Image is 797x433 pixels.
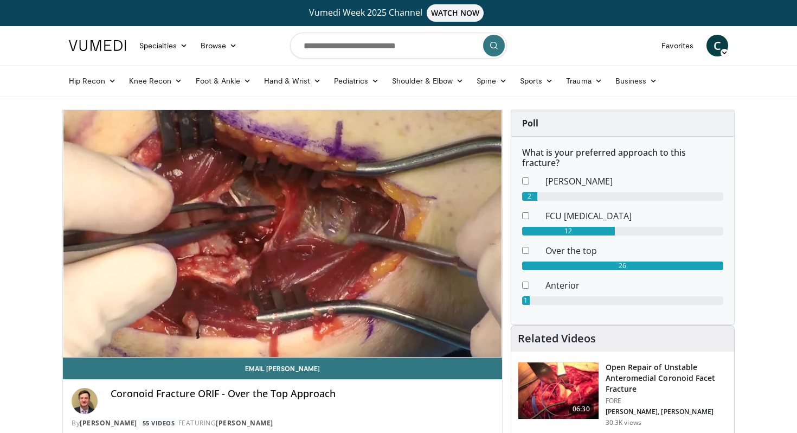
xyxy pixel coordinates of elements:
[606,362,728,394] h3: Open Repair of Unstable Anteromedial Coronoid Facet Fracture
[72,388,98,414] img: Avatar
[518,362,599,419] img: 14d700b3-704c-4cc6-afcf-48008ee4a60d.150x105_q85_crop-smart_upscale.jpg
[606,397,728,405] p: FORE
[606,418,641,427] p: 30.3K views
[537,175,731,188] dd: [PERSON_NAME]
[72,418,493,428] div: By FEATURING
[62,70,123,92] a: Hip Recon
[655,35,700,56] a: Favorites
[568,404,594,415] span: 06:30
[111,388,493,400] h4: Coronoid Fracture ORIF - Over the Top Approach
[522,227,615,235] div: 12
[609,70,664,92] a: Business
[69,40,126,51] img: VuMedi Logo
[327,70,385,92] a: Pediatrics
[706,35,728,56] a: C
[522,192,538,201] div: 2
[258,70,327,92] a: Hand & Wrist
[560,70,609,92] a: Trauma
[427,4,484,22] span: WATCH NOW
[216,418,273,428] a: [PERSON_NAME]
[606,407,728,416] p: [PERSON_NAME], [PERSON_NAME]
[513,70,560,92] a: Sports
[522,262,723,270] div: 26
[63,358,502,379] a: Email [PERSON_NAME]
[522,148,723,168] h6: What is your preferred approach to this fracture?
[194,35,244,56] a: Browse
[518,332,596,345] h4: Related Videos
[133,35,194,56] a: Specialties
[385,70,470,92] a: Shoulder & Elbow
[123,70,189,92] a: Knee Recon
[537,209,731,222] dd: FCU [MEDICAL_DATA]
[537,279,731,292] dd: Anterior
[470,70,513,92] a: Spine
[522,117,538,129] strong: Poll
[522,296,530,305] div: 1
[537,244,731,257] dd: Over the top
[63,110,502,358] video-js: Video Player
[518,362,728,427] a: 06:30 Open Repair of Unstable Anteromedial Coronoid Facet Fracture FORE [PERSON_NAME], [PERSON_NA...
[290,33,507,59] input: Search topics, interventions
[80,418,137,428] a: [PERSON_NAME]
[139,418,178,428] a: 55 Videos
[189,70,258,92] a: Foot & Ankle
[70,4,727,22] a: Vumedi Week 2025 ChannelWATCH NOW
